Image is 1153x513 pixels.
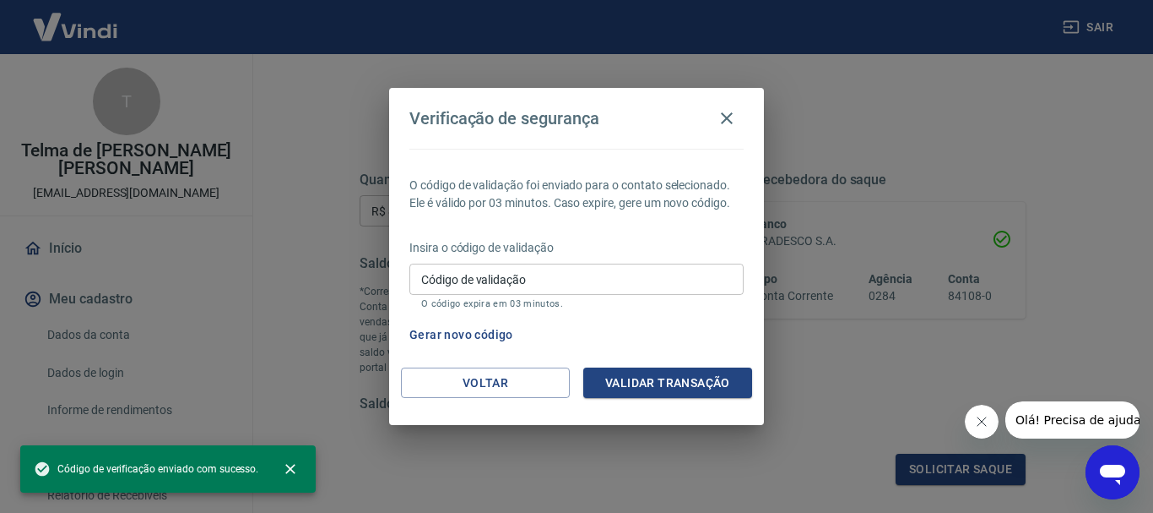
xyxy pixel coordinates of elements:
iframe: Fechar mensagem [965,405,999,439]
span: Olá! Precisa de ajuda? [10,12,142,25]
iframe: Mensagem da empresa [1005,401,1139,439]
p: O código de validação foi enviado para o contato selecionado. Ele é válido por 03 minutos. Caso e... [409,177,744,212]
button: Validar transação [583,368,752,399]
h4: Verificação de segurança [409,108,599,128]
button: Gerar novo código [403,319,520,351]
p: Insira o código de validação [409,239,744,257]
button: close [272,450,309,488]
span: Código de verificação enviado com sucesso. [34,461,258,478]
button: Voltar [401,368,570,399]
p: O código expira em 03 minutos. [421,298,732,309]
iframe: Botão para abrir a janela de mensagens [1085,445,1139,499]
